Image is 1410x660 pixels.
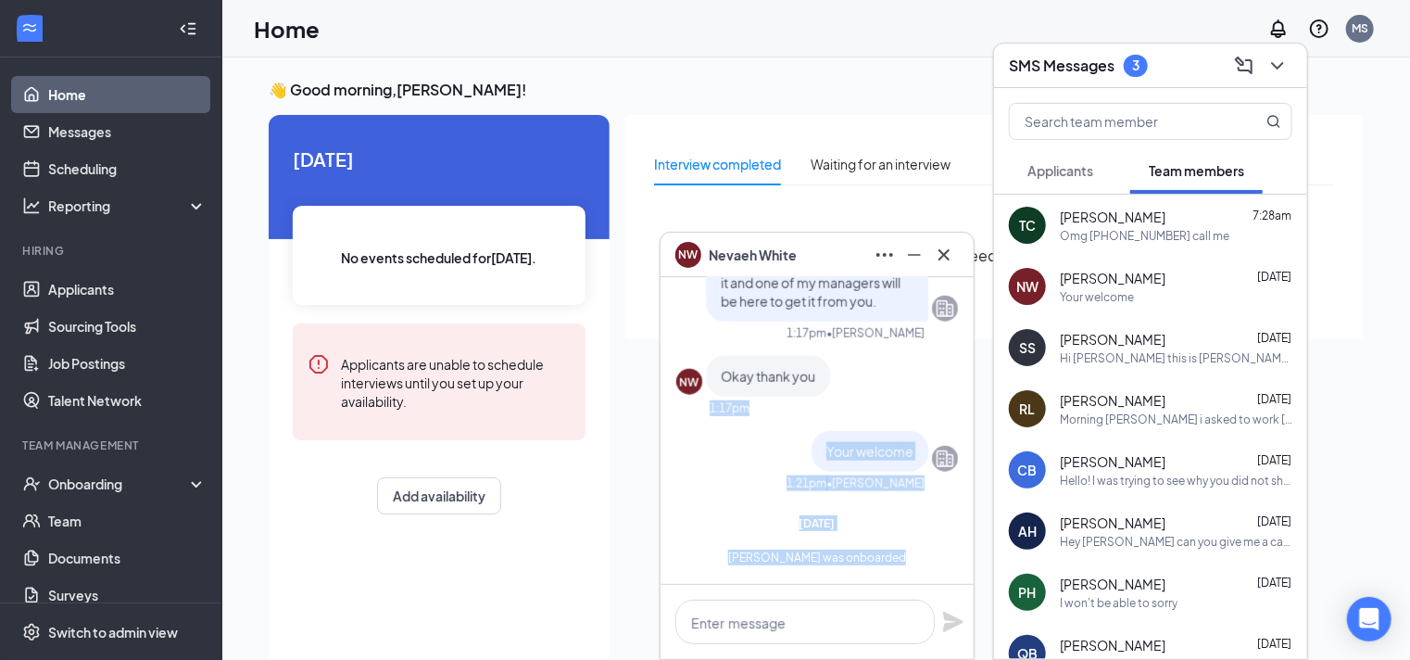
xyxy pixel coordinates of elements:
span: Okay thank you [721,368,815,385]
svg: MagnifyingGlass [1266,114,1281,129]
div: Hey [PERSON_NAME] can you give me a call at the store please [1060,534,1292,550]
div: Interview completed [654,154,781,174]
div: Morning [PERSON_NAME] i asked to work [DATE] 5 - 10 but you already work 11:30 to 5 so come for t... [1060,412,1292,427]
div: Applicants are unable to schedule interviews until you set up your availability. [341,353,571,411]
span: [DATE] [1257,576,1291,590]
a: Talent Network [48,382,207,419]
span: [DATE] [1257,270,1291,284]
a: Applicants [48,271,207,308]
div: 1:17pm [787,325,826,341]
div: Hello! I was trying to see why you did not show up [DATE] for your shift? [1060,473,1292,489]
a: Job Postings [48,345,207,382]
svg: Minimize [903,244,925,266]
a: Home [48,76,207,113]
svg: Ellipses [874,244,896,266]
div: RL [1020,400,1036,418]
div: 1:21pm [787,476,826,491]
svg: Plane [942,611,964,633]
div: Omg [PHONE_NUMBER] call me [1060,228,1229,244]
svg: WorkstreamLogo [20,19,39,37]
span: [PERSON_NAME] [1060,575,1165,593]
button: Cross [929,240,959,270]
div: Your welcome [1060,289,1134,305]
a: Documents [48,539,207,577]
div: AH [1018,522,1037,540]
svg: Company [934,448,956,470]
span: [PERSON_NAME] [1060,636,1165,654]
div: Switch to admin view [48,623,178,641]
div: NW [1016,277,1039,296]
span: [DATE] [1257,637,1291,651]
svg: Settings [22,623,41,641]
div: [PERSON_NAME] was onboarded [676,550,958,565]
span: • [PERSON_NAME] [826,325,925,341]
button: ComposeMessage [1229,51,1259,81]
svg: Analysis [22,197,41,215]
div: MS [1352,20,1368,36]
button: Ellipses [870,240,900,270]
button: Minimize [900,240,929,270]
span: • [PERSON_NAME] [826,476,925,491]
span: [DATE] [1257,331,1291,345]
a: Team [48,502,207,539]
span: Team members [1149,162,1244,179]
span: 7:28am [1253,209,1291,222]
a: Scheduling [48,150,207,187]
svg: Error [308,353,330,375]
a: Messages [48,113,207,150]
span: Nevaeh White [709,245,797,265]
div: Waiting for an interview [811,154,950,174]
div: 1:17pm [710,400,749,416]
svg: QuestionInfo [1308,18,1330,40]
span: I will be off but you can still bring it and one of my managers will be here to get it from you. [721,256,910,310]
div: SS [1019,338,1036,357]
svg: ComposeMessage [1233,55,1255,77]
h3: 👋 Good morning, [PERSON_NAME] ! [269,80,1364,100]
a: Surveys [48,577,207,614]
button: Add availability [377,477,501,514]
span: Your welcome [826,443,913,460]
div: PH [1019,583,1037,602]
svg: Cross [933,244,955,266]
span: [PERSON_NAME] [1060,514,1165,532]
div: Open Intercom Messenger [1347,597,1391,641]
input: Search team member [1010,104,1229,139]
div: Team Management [22,438,203,453]
span: [DATE] [799,516,836,530]
svg: Company [934,298,956,320]
div: NW [680,374,699,390]
span: No events scheduled for [DATE] . [342,247,537,268]
h1: Home [254,13,320,44]
span: [PERSON_NAME] [1060,452,1165,471]
span: [DATE] [293,145,585,173]
svg: Notifications [1267,18,1290,40]
button: ChevronDown [1263,51,1292,81]
div: Hi [PERSON_NAME] this is [PERSON_NAME] from Wendys i wanted to see if you can come to orientation... [1060,350,1292,366]
div: I won't be able to sorry [1060,595,1177,611]
span: [DATE] [1257,392,1291,406]
h3: SMS Messages [1009,56,1114,76]
div: Reporting [48,197,208,215]
div: CB [1018,461,1038,479]
span: [PERSON_NAME] [1060,208,1165,226]
span: [PERSON_NAME] [1060,391,1165,410]
div: Onboarding [48,475,191,493]
span: [PERSON_NAME] [1060,330,1165,349]
svg: UserCheck [22,475,41,493]
div: Hiring [22,243,203,259]
div: TC [1019,216,1036,235]
a: Sourcing Tools [48,308,207,345]
span: [PERSON_NAME] [1060,269,1165,287]
svg: Collapse [179,19,197,38]
span: Applicants [1027,162,1093,179]
span: [DATE] [1257,514,1291,528]
span: [DATE] [1257,453,1291,467]
div: 3 [1132,57,1139,73]
svg: ChevronDown [1266,55,1289,77]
